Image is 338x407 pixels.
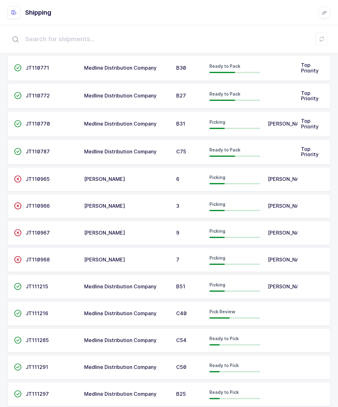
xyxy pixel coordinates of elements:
span: B51 [176,283,185,290]
span:  [14,65,22,71]
span:  [14,121,22,127]
span: [PERSON_NAME] [84,176,125,182]
span: Picking [209,201,225,207]
span:  [14,148,22,155]
span: Top Priority [301,90,319,102]
span: Medline Distribution Company [84,391,156,397]
span: 9 [176,230,179,236]
span:  [14,256,22,263]
input: Search for shipments... [8,29,330,49]
span: Ready to Pick [209,390,239,395]
span: B25 [176,391,186,397]
span: C40 [176,310,187,316]
span: [PERSON_NAME] [84,230,125,236]
span: Medline Distribution Company [84,92,156,99]
span: Pick Review [209,309,235,314]
span: JT111215 [26,283,48,290]
span: JT111297 [26,391,49,397]
span: Medline Distribution Company [84,121,156,127]
span: Medline Distribution Company [84,310,156,316]
span: C50 [176,364,187,370]
span: JT110967 [26,230,50,236]
span: 6 [176,176,179,182]
span: JT110965 [26,176,50,182]
span: Ready to Pack [209,63,240,69]
span:  [14,391,22,397]
span: [PERSON_NAME] [268,283,309,290]
h1: Shipping [25,7,51,17]
span: Top Priority [301,118,319,130]
span: JT110966 [26,203,50,209]
span: B31 [176,121,185,127]
span: [PERSON_NAME] [268,230,309,236]
span: Ready to Pack [209,147,240,152]
span: Medline Distribution Company [84,65,156,71]
span:  [14,337,22,343]
span: C54 [176,337,187,343]
span: Medline Distribution Company [84,283,156,290]
span: JT110772 [26,92,50,99]
span: [PERSON_NAME] [268,256,309,263]
span: B27 [176,92,186,99]
span: C75 [176,148,186,155]
span: [PERSON_NAME] [84,203,125,209]
span:  [14,310,22,316]
span: Picking [209,255,225,261]
span: JT111216 [26,310,48,316]
span: [PERSON_NAME] [268,121,309,127]
span: Medline Distribution Company [84,364,156,370]
span: JT110968 [26,256,50,263]
span: 3 [176,203,179,209]
span: [PERSON_NAME] [268,203,309,209]
span: JT111291 [26,364,48,370]
span: Picking [209,228,225,234]
span: Top Priority [301,146,319,158]
span: B30 [176,65,186,71]
span:  [14,230,22,236]
span: 7 [176,256,179,263]
span: Ready to Pick [209,363,239,368]
span: Picking [209,282,225,287]
span: Picking [209,119,225,125]
span: JT110770 [26,121,50,127]
span:  [14,364,22,370]
span: Medline Distribution Company [84,337,156,343]
span:  [14,176,22,182]
span:  [14,92,22,99]
span: JT110771 [26,65,49,71]
span: Picking [209,175,225,180]
span: Ready to Pack [209,91,240,97]
span: [PERSON_NAME] [268,176,309,182]
span: Medline Distribution Company [84,148,156,155]
span: [PERSON_NAME] [84,256,125,263]
span: JT111285 [26,337,49,343]
span: Ready to Pick [209,336,239,341]
span: Top Priority [301,62,319,74]
span:  [14,283,22,290]
span:  [14,203,22,209]
span: JT110787 [26,148,50,155]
